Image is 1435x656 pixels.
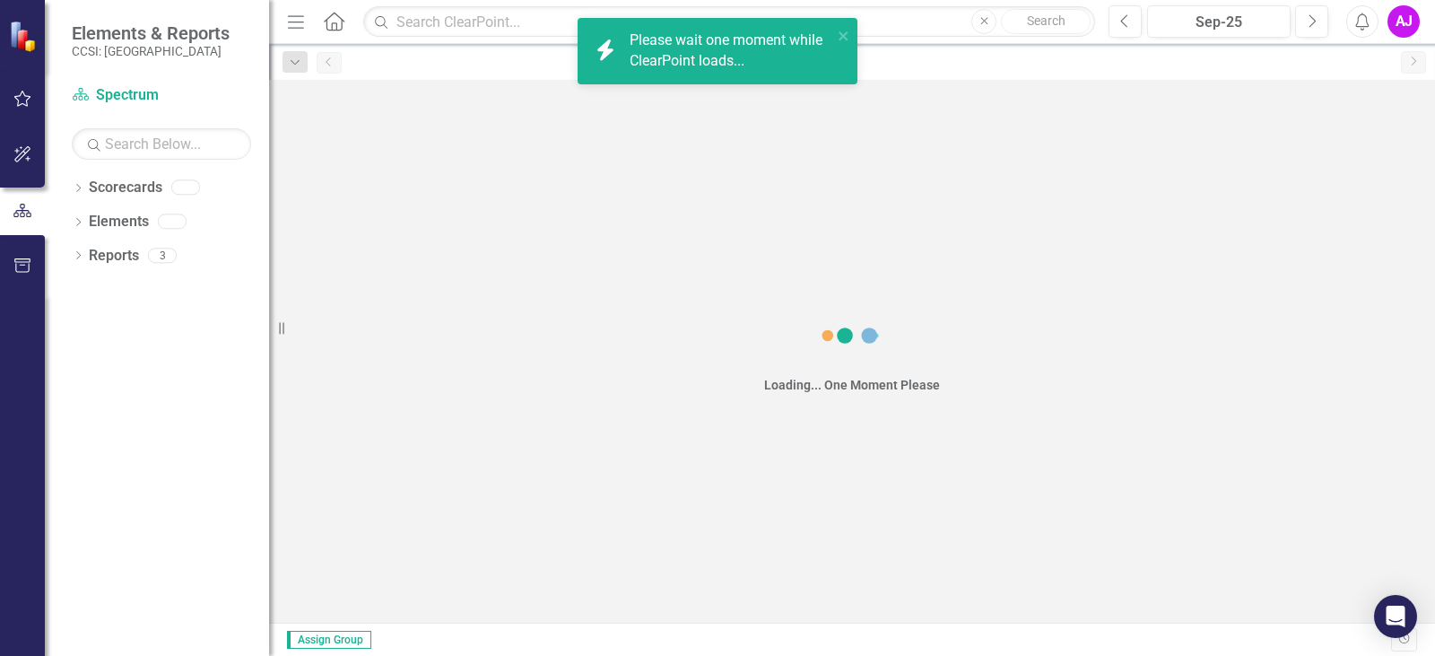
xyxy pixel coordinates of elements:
a: Elements [89,212,149,232]
a: Reports [89,246,139,267]
small: CCSI: [GEOGRAPHIC_DATA] [72,44,230,58]
div: 3 [148,248,177,263]
button: AJ [1387,5,1420,38]
div: Sep-25 [1153,12,1284,33]
img: ClearPoint Strategy [9,20,40,51]
div: Open Intercom Messenger [1374,595,1417,638]
a: Spectrum [72,85,251,106]
div: Loading... One Moment Please [764,376,940,394]
input: Search Below... [72,128,251,160]
button: close [838,25,850,46]
span: Search [1027,13,1065,28]
span: Elements & Reports [72,22,230,44]
span: Assign Group [287,631,371,649]
a: Scorecards [89,178,162,198]
button: Sep-25 [1147,5,1291,38]
input: Search ClearPoint... [363,6,1095,38]
button: Search [1001,9,1091,34]
div: Please wait one moment while ClearPoint loads... [630,31,832,72]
